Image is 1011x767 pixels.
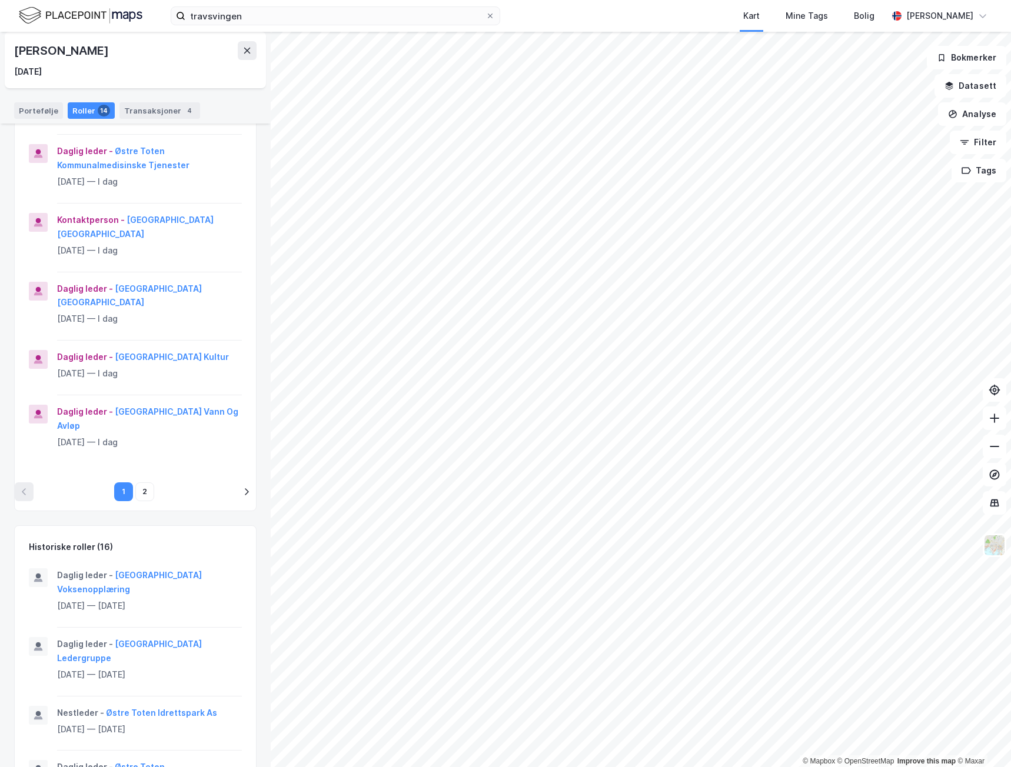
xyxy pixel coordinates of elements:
[906,9,973,23] div: [PERSON_NAME]
[952,159,1006,182] button: Tags
[57,312,242,326] div: [DATE] — I dag
[938,102,1006,126] button: Analyse
[57,366,242,381] div: [DATE] — I dag
[57,244,242,258] div: [DATE] — I dag
[29,540,113,554] div: Historiske roller (16)
[57,175,242,189] div: [DATE] — I dag
[786,9,828,23] div: Mine Tags
[15,482,256,501] nav: pagination navigation
[57,668,242,682] div: [DATE] — [DATE]
[934,74,1006,98] button: Datasett
[98,105,110,116] div: 14
[114,482,133,501] button: 1
[14,102,63,119] div: Portefølje
[803,757,835,765] a: Mapbox
[14,41,111,60] div: [PERSON_NAME]
[983,534,1006,556] img: Z
[119,102,200,119] div: Transaksjoner
[135,482,154,501] button: 2
[854,9,874,23] div: Bolig
[837,757,894,765] a: OpenStreetMap
[743,9,760,23] div: Kart
[57,722,242,736] div: [DATE] — [DATE]
[952,711,1011,767] iframe: Chat Widget
[14,65,42,79] div: [DATE]
[68,102,115,119] div: Roller
[57,599,242,613] div: [DATE] — [DATE]
[950,131,1006,154] button: Filter
[927,46,1006,69] button: Bokmerker
[897,757,956,765] a: Improve this map
[184,105,195,116] div: 4
[185,7,485,25] input: Søk på adresse, matrikkel, gårdeiere, leietakere eller personer
[19,5,142,26] img: logo.f888ab2527a4732fd821a326f86c7f29.svg
[952,711,1011,767] div: Kontrollprogram for chat
[57,435,242,449] div: [DATE] — I dag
